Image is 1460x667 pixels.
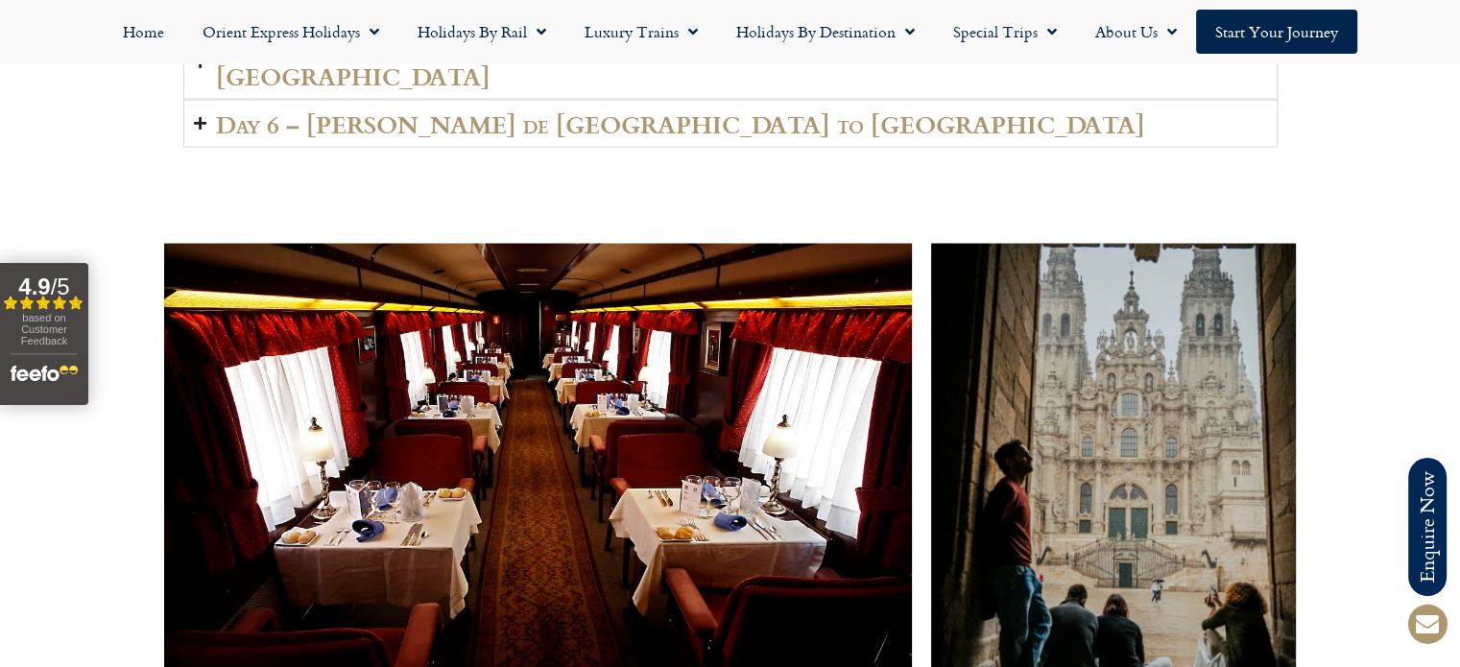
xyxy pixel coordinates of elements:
a: Home [104,10,183,54]
h2: Day 5 – Cabezón de la [PERSON_NAME], [PERSON_NAME][GEOGRAPHIC_DATA] to [GEOGRAPHIC_DATA] [216,36,1267,89]
a: Luxury Trains [565,10,717,54]
nav: Menu [10,10,1450,54]
a: Start your Journey [1196,10,1357,54]
a: Special Trips [934,10,1076,54]
a: Holidays by Rail [398,10,565,54]
a: Holidays by Destination [717,10,934,54]
a: About Us [1076,10,1196,54]
h2: Day 6 – [PERSON_NAME] de [GEOGRAPHIC_DATA] to [GEOGRAPHIC_DATA] [216,110,1145,137]
a: Orient Express Holidays [183,10,398,54]
summary: Day 6 – [PERSON_NAME] de [GEOGRAPHIC_DATA] to [GEOGRAPHIC_DATA] [183,100,1278,148]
